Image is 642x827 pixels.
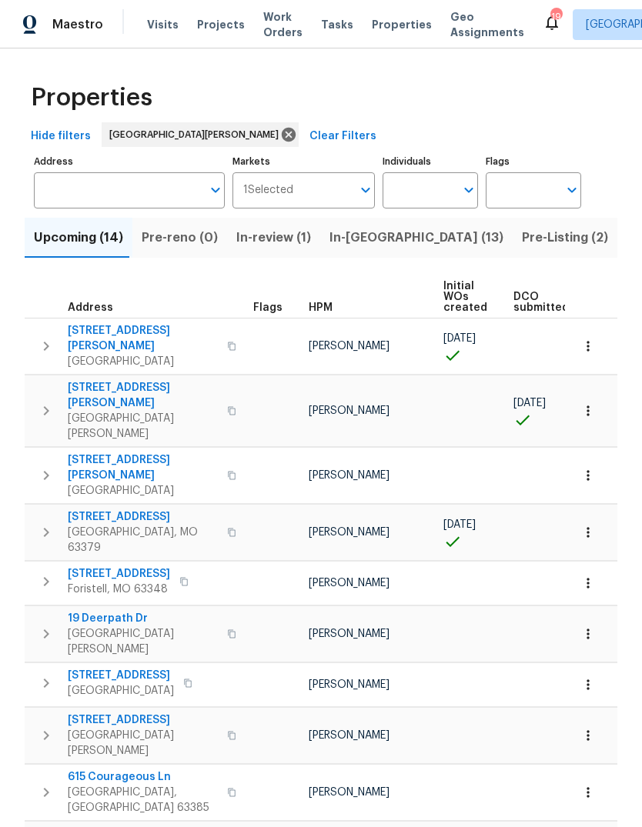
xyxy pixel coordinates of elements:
span: Pre-reno (0) [142,227,218,248]
span: [STREET_ADDRESS][PERSON_NAME] [68,452,218,483]
span: [GEOGRAPHIC_DATA][PERSON_NAME] [68,626,218,657]
span: [PERSON_NAME] [309,629,390,639]
span: [STREET_ADDRESS] [68,712,218,728]
span: [GEOGRAPHIC_DATA] [68,354,218,369]
span: [STREET_ADDRESS] [68,566,170,582]
span: [DATE] [513,398,546,408]
span: Geo Assignments [450,9,524,40]
span: Work Orders [263,9,303,40]
span: Projects [197,17,245,32]
span: [PERSON_NAME] [309,578,390,589]
span: HPM [309,302,333,313]
span: Upcoming (14) [34,227,123,248]
span: Clear Filters [309,127,376,146]
span: [GEOGRAPHIC_DATA] [68,683,174,699]
span: [GEOGRAPHIC_DATA], MO 63379 [68,525,218,555]
span: Pre-Listing (2) [522,227,608,248]
span: [GEOGRAPHIC_DATA], [GEOGRAPHIC_DATA] 63385 [68,785,218,815]
button: Open [561,179,583,201]
span: 19 Deerpath Dr [68,611,218,626]
span: In-[GEOGRAPHIC_DATA] (13) [329,227,503,248]
span: Address [68,302,113,313]
span: [PERSON_NAME] [309,787,390,798]
span: Properties [31,90,152,105]
span: DCO submitted [513,292,569,313]
label: Markets [232,157,376,166]
div: 19 [550,9,561,25]
span: [PERSON_NAME] [309,405,390,416]
button: Open [205,179,226,201]
span: [PERSON_NAME] [309,730,390,741]
span: [STREET_ADDRESS][PERSON_NAME] [68,323,218,354]
span: [PERSON_NAME] [309,470,390,481]
span: [PERSON_NAME] [309,527,390,538]
button: Clear Filters [303,122,383,151]
span: [PERSON_NAME] [309,679,390,690]
span: Maestro [52,17,103,32]
span: [DATE] [443,333,476,344]
span: Flags [253,302,283,313]
label: Address [34,157,225,166]
button: Open [458,179,480,201]
label: Individuals [383,157,478,166]
span: [GEOGRAPHIC_DATA] [68,483,218,499]
span: [PERSON_NAME] [309,341,390,352]
span: Foristell, MO 63348 [68,582,170,597]
span: Initial WOs created [443,281,487,313]
span: [GEOGRAPHIC_DATA][PERSON_NAME] [68,728,218,759]
button: Open [355,179,376,201]
span: [DATE] [443,519,476,530]
span: Visits [147,17,179,32]
span: In-review (1) [236,227,311,248]
span: Properties [372,17,432,32]
span: [GEOGRAPHIC_DATA][PERSON_NAME] [109,127,285,142]
span: Hide filters [31,127,91,146]
span: Tasks [321,19,353,30]
button: Hide filters [25,122,97,151]
span: [STREET_ADDRESS] [68,509,218,525]
span: [STREET_ADDRESS][PERSON_NAME] [68,380,218,411]
span: 615 Courageous Ln [68,769,218,785]
span: [GEOGRAPHIC_DATA][PERSON_NAME] [68,411,218,442]
span: [STREET_ADDRESS] [68,668,174,683]
span: 1 Selected [243,184,293,197]
div: [GEOGRAPHIC_DATA][PERSON_NAME] [102,122,299,147]
label: Flags [486,157,581,166]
